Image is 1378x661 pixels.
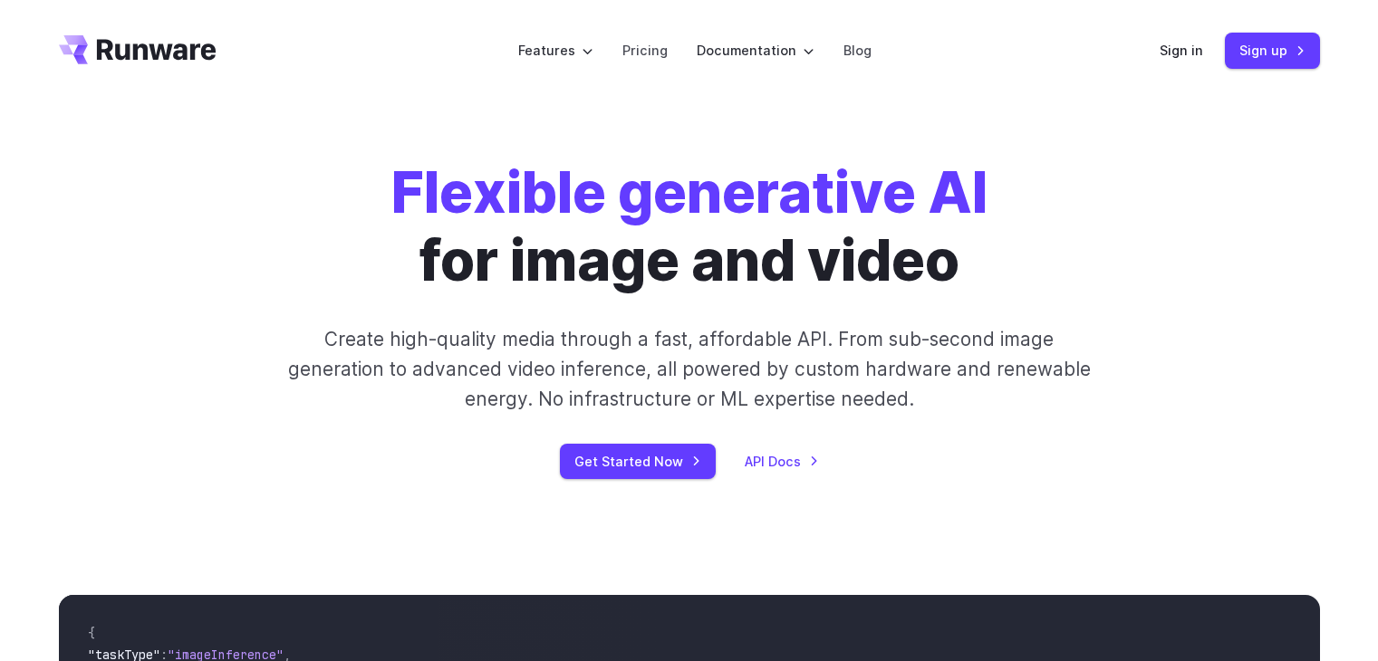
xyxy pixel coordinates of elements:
strong: Flexible generative AI [391,158,988,226]
a: API Docs [745,451,819,472]
a: Get Started Now [560,444,716,479]
label: Features [518,40,593,61]
h1: for image and video [391,159,988,295]
a: Sign up [1225,33,1320,68]
a: Go to / [59,35,217,64]
span: { [88,625,95,641]
p: Create high-quality media through a fast, affordable API. From sub-second image generation to adv... [285,324,1093,415]
a: Blog [843,40,872,61]
a: Sign in [1160,40,1203,61]
label: Documentation [697,40,814,61]
a: Pricing [622,40,668,61]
